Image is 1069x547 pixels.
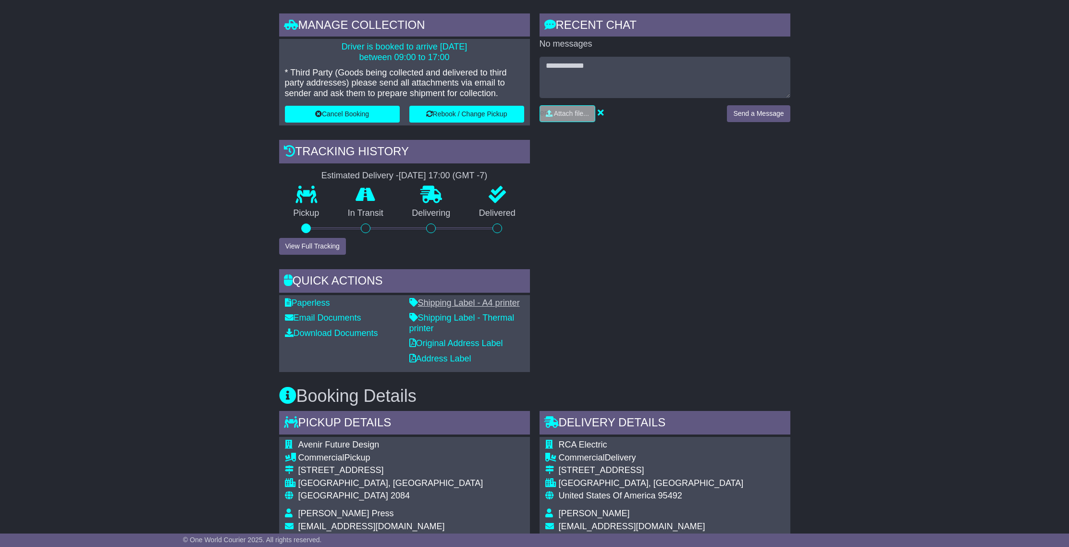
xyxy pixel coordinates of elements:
div: Delivery Details [540,411,790,437]
div: [GEOGRAPHIC_DATA], [GEOGRAPHIC_DATA] [298,478,483,489]
a: Original Address Label [409,338,503,348]
p: Delivered [465,208,530,219]
a: Shipping Label - Thermal printer [409,313,515,333]
div: Pickup Details [279,411,530,437]
div: [GEOGRAPHIC_DATA], [GEOGRAPHIC_DATA] [559,478,785,489]
span: Commercial [559,453,605,462]
div: Manage collection [279,13,530,39]
div: Estimated Delivery - [279,171,530,181]
div: [DATE] 17:00 (GMT -7) [399,171,487,181]
span: Commercial [298,453,344,462]
p: Pickup [279,208,334,219]
p: * Third Party (Goods being collected and delivered to third party addresses) please send all atta... [285,68,524,99]
span: 95492 [658,491,682,500]
span: United States Of America [559,491,656,500]
button: View Full Tracking [279,238,346,255]
span: [GEOGRAPHIC_DATA] [298,491,388,500]
p: In Transit [333,208,398,219]
a: Email Documents [285,313,361,323]
div: Delivery [559,453,785,463]
p: Driver is booked to arrive [DATE] between 09:00 to 17:00 [285,42,524,62]
a: Shipping Label - A4 printer [409,298,520,308]
div: Tracking history [279,140,530,166]
div: [STREET_ADDRESS] [298,465,483,476]
span: © One World Courier 2025. All rights reserved. [183,536,322,544]
button: Rebook / Change Pickup [409,106,524,123]
p: No messages [540,39,790,50]
span: 2084 [391,491,410,500]
span: [EMAIL_ADDRESS][DOMAIN_NAME] [559,522,705,531]
span: [PERSON_NAME] [559,509,630,518]
h3: Booking Details [279,386,790,406]
button: Send a Message [727,105,790,122]
a: Address Label [409,354,471,363]
div: [STREET_ADDRESS] [559,465,785,476]
a: Paperless [285,298,330,308]
button: Cancel Booking [285,106,400,123]
span: RCA Electric [559,440,607,449]
p: Delivering [398,208,465,219]
a: Download Documents [285,328,378,338]
div: Pickup [298,453,483,463]
span: [EMAIL_ADDRESS][DOMAIN_NAME] [298,522,445,531]
div: RECENT CHAT [540,13,790,39]
div: Quick Actions [279,269,530,295]
span: [PERSON_NAME] Press [298,509,394,518]
span: Avenir Future Design [298,440,380,449]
